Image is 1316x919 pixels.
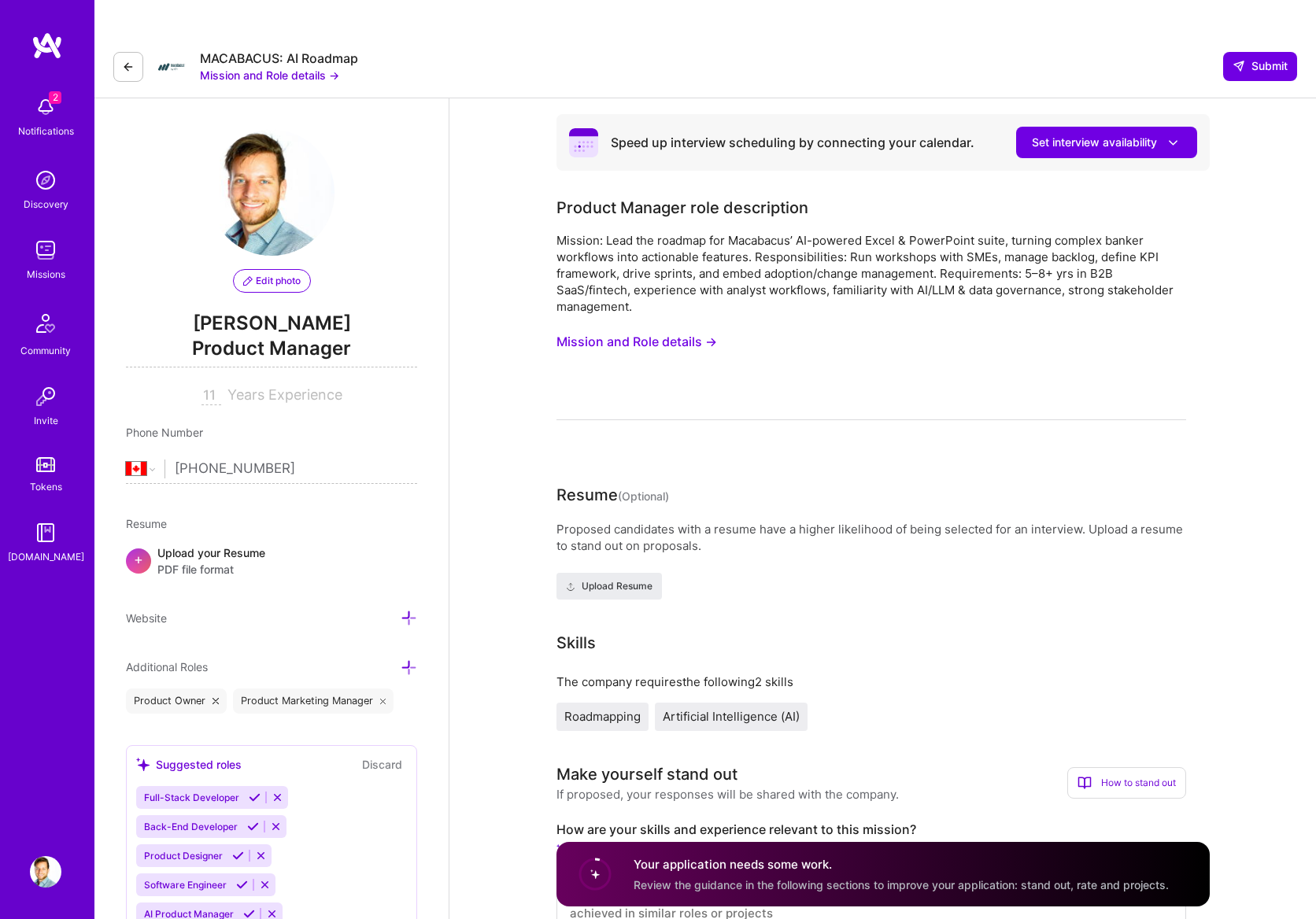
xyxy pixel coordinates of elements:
span: Artificial Intelligence (AI) [663,709,800,724]
button: Mission and Role details → [200,67,339,83]
i: icon Close [213,698,219,704]
i: Reject [272,792,283,803]
div: Product Manager role description [556,196,808,220]
i: icon LeftArrowDark [122,61,135,73]
span: Product Designer [144,850,223,862]
div: Make yourself stand out [556,762,737,786]
i: Accept [249,792,261,803]
input: +1 (000) 000-0000 [175,446,417,492]
div: Tokens [30,478,62,495]
div: Upload your Resume [157,544,265,578]
i: icon Close [380,698,386,704]
i: Reject [255,850,267,862]
span: Resume [126,517,167,530]
span: Full-Stack Developer [144,792,239,803]
div: Product Marketing Manager [233,688,394,714]
span: + [134,551,143,567]
i: icon PencilPurple [243,276,253,286]
span: Upload Resume [566,579,652,593]
img: Invite [30,381,61,412]
span: Product Manager [126,335,417,367]
h4: Your application needs some work. [634,856,1169,873]
div: Skills [556,631,596,655]
div: Missions [27,266,65,282]
i: Reject [270,821,282,832]
i: icon PurpleCalendar [569,127,599,157]
div: How to stand out [1067,767,1186,799]
span: Website [126,611,167,625]
i: Accept [236,879,248,891]
i: icon SendLight [1233,60,1245,72]
button: Discard [357,755,407,773]
div: MACABACUS: AI Roadmap [200,50,358,67]
button: Edit photo [233,269,311,293]
a: User Avatar [26,856,65,888]
img: Company Logo [156,51,187,83]
img: teamwork [30,234,61,266]
div: +Upload your ResumePDF file format [126,544,417,578]
button: Upload Resume [556,573,662,600]
span: Roadmapping [564,709,641,724]
img: User Avatar [30,856,61,888]
img: User Avatar [209,130,335,256]
span: 2 [49,91,61,104]
div: Discovery [24,196,68,212]
img: logo [31,31,63,60]
div: [DOMAIN_NAME] [8,548,84,565]
i: Accept [247,821,259,832]
div: The company requires the following 2 skills [556,674,1186,690]
div: Community [20,342,71,359]
span: (Optional) [618,489,669,503]
img: guide book [30,517,61,548]
div: Resume [556,483,669,508]
div: Notifications [18,123,74,139]
div: Invite [34,412,58,429]
img: discovery [30,164,61,196]
button: Mission and Role details → [556,327,717,356]
div: Mission: Lead the roadmap for Macabacus’ AI-powered Excel & PowerPoint suite, turning complex ban... [556,232,1186,315]
i: Accept [232,850,244,862]
span: Phone Number [126,426,203,439]
div: If proposed, your responses will be shared with the company. [556,786,899,803]
img: Community [27,304,65,342]
div: Product Owner [126,688,227,714]
img: tokens [36,457,55,472]
span: Edit photo [243,274,301,288]
label: How are your skills and experience relevant to this mission? [556,821,1186,838]
span: [PERSON_NAME] [126,312,417,335]
i: Reject [259,879,271,891]
span: PDF file format [157,561,265,578]
img: bell [30,91,61,123]
i: icon SuggestedTeams [136,758,150,771]
input: XX [201,386,221,405]
span: Additional Roles [126,660,208,674]
span: Back-End Developer [144,821,238,832]
div: Speed up interview scheduling by connecting your calendar. [611,135,974,151]
span: Years Experience [227,386,342,403]
button: Submit [1223,52,1297,80]
div: Suggested roles [136,756,242,773]
i: icon BookOpen [1078,776,1092,790]
div: Proposed candidates with a resume have a higher likelihood of being selected for an interview. Up... [556,521,1186,554]
span: Set interview availability [1032,135,1181,151]
span: Review the guidance in the following sections to improve your application: stand out, rate and pr... [634,877,1169,891]
span: Submit [1233,58,1288,74]
i: icon DownArrowWhite [1165,135,1181,151]
button: Set interview availability [1016,127,1197,158]
span: Software Engineer [144,879,227,891]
